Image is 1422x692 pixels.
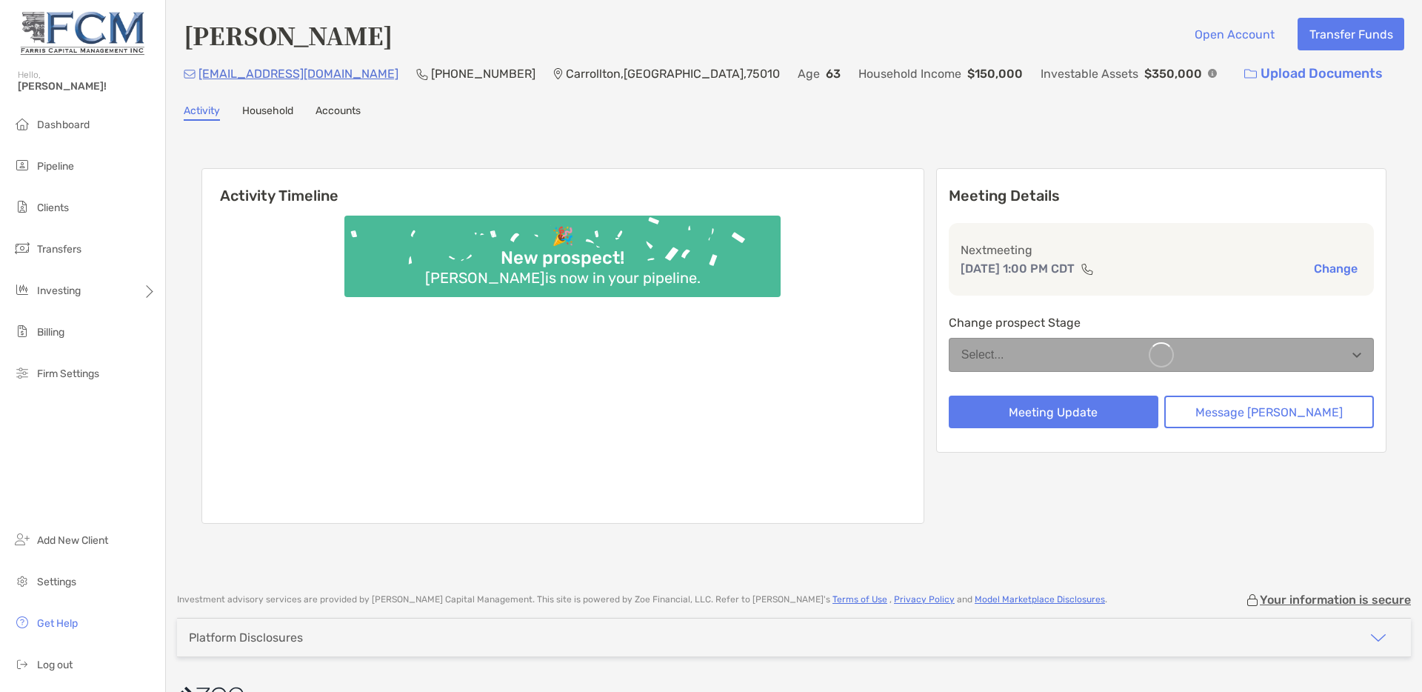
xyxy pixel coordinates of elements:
p: $150,000 [967,64,1023,83]
span: Get Help [37,617,78,630]
span: Add New Client [37,534,108,547]
div: Platform Disclosures [189,631,303,645]
p: Age [798,64,820,83]
img: transfers icon [13,239,31,257]
span: Firm Settings [37,367,99,380]
a: Terms of Use [832,594,887,605]
p: Household Income [858,64,961,83]
span: Log out [37,659,73,671]
img: logout icon [13,655,31,673]
a: Upload Documents [1235,58,1392,90]
a: Accounts [316,104,361,121]
img: investing icon [13,281,31,299]
img: icon arrow [1369,629,1387,647]
p: Investable Assets [1041,64,1138,83]
button: Message [PERSON_NAME] [1164,396,1374,428]
img: button icon [1244,69,1257,79]
a: Household [242,104,293,121]
div: [PERSON_NAME] is now in your pipeline. [419,269,707,287]
img: Info Icon [1208,69,1217,78]
img: billing icon [13,322,31,340]
img: pipeline icon [13,156,31,174]
img: get-help icon [13,613,31,631]
img: communication type [1081,263,1094,275]
span: Settings [37,576,76,588]
a: Activity [184,104,220,121]
button: Transfer Funds [1298,18,1404,50]
span: [PERSON_NAME]! [18,80,156,93]
p: Investment advisory services are provided by [PERSON_NAME] Capital Management . This site is powe... [177,594,1107,605]
h6: Activity Timeline [202,169,924,204]
button: Meeting Update [949,396,1158,428]
span: Investing [37,285,81,297]
span: Dashboard [37,119,90,131]
p: Carrollton , [GEOGRAPHIC_DATA] , 75010 [566,64,780,83]
p: Your information is secure [1260,593,1411,607]
img: Phone Icon [416,68,428,80]
button: Open Account [1183,18,1286,50]
span: Billing [37,326,64,339]
img: settings icon [13,572,31,590]
p: [EMAIL_ADDRESS][DOMAIN_NAME] [198,64,398,83]
img: Zoe Logo [18,6,147,59]
span: Transfers [37,243,81,256]
p: [DATE] 1:00 PM CDT [961,259,1075,278]
div: New prospect! [495,247,630,269]
a: Privacy Policy [894,594,955,605]
img: firm-settings icon [13,364,31,382]
p: Meeting Details [949,187,1374,205]
img: add_new_client icon [13,530,31,548]
span: Clients [37,202,69,214]
p: 63 [826,64,841,83]
img: Email Icon [184,70,196,79]
p: $350,000 [1144,64,1202,83]
img: clients icon [13,198,31,216]
img: dashboard icon [13,115,31,133]
h4: [PERSON_NAME] [184,18,393,52]
a: Model Marketplace Disclosures [975,594,1105,605]
div: 🎉 [546,226,580,247]
p: Change prospect Stage [949,313,1374,332]
button: Change [1309,261,1362,276]
span: Pipeline [37,160,74,173]
img: Location Icon [553,68,563,80]
p: Next meeting [961,241,1362,259]
p: [PHONE_NUMBER] [431,64,535,83]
